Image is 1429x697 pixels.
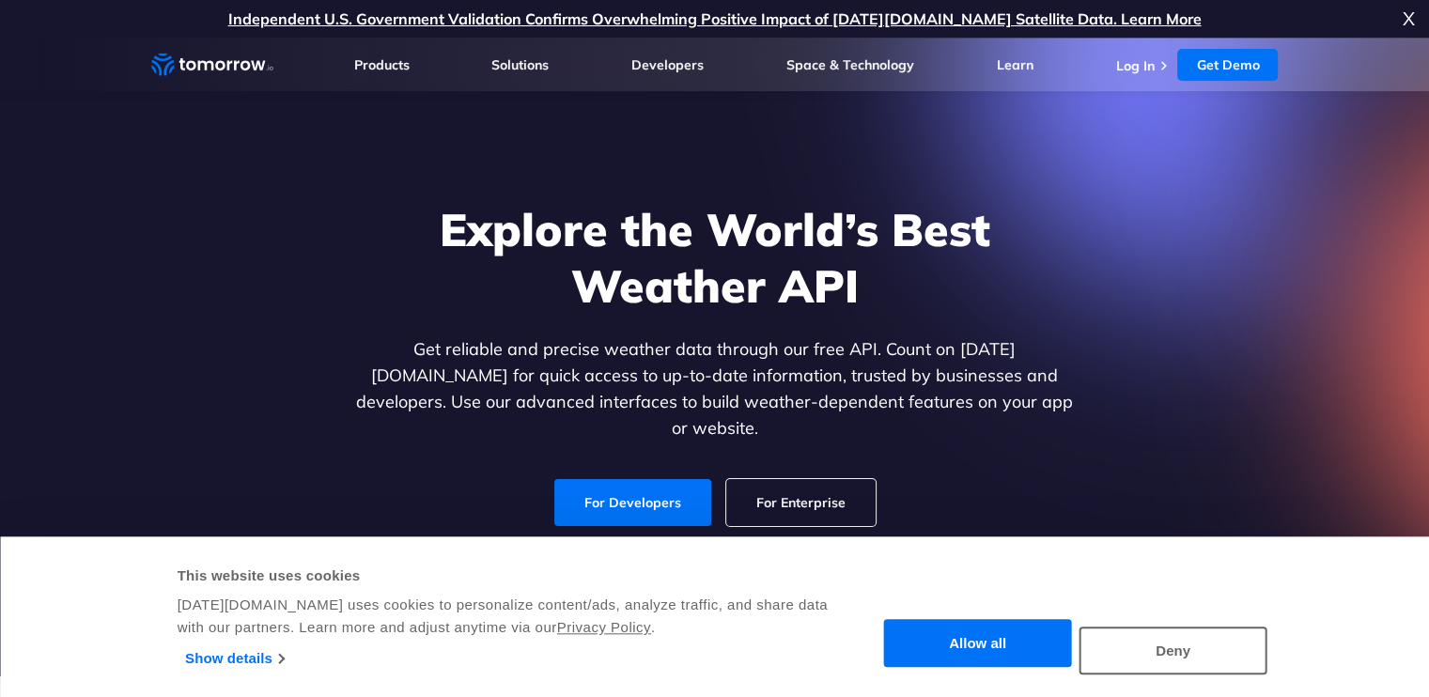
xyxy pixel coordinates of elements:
a: For Developers [554,479,711,526]
a: Home link [151,51,273,79]
a: Privacy Policy [557,619,651,635]
p: Get reliable and precise weather data through our free API. Count on [DATE][DOMAIN_NAME] for quic... [352,336,1078,441]
a: Solutions [491,56,549,73]
a: Independent U.S. Government Validation Confirms Overwhelming Positive Impact of [DATE][DOMAIN_NAM... [228,9,1202,28]
button: Deny [1080,627,1267,674]
a: Get Demo [1177,49,1278,81]
a: Products [354,56,410,73]
a: Developers [631,56,704,73]
button: Allow all [884,620,1072,668]
div: This website uses cookies [178,565,831,587]
div: [DATE][DOMAIN_NAME] uses cookies to personalize content/ads, analyze traffic, and share data with... [178,594,831,639]
h1: Explore the World’s Best Weather API [352,201,1078,314]
a: Space & Technology [786,56,914,73]
a: Show details [185,644,284,673]
a: Log In [1115,57,1154,74]
a: For Enterprise [726,479,876,526]
a: Learn [997,56,1033,73]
